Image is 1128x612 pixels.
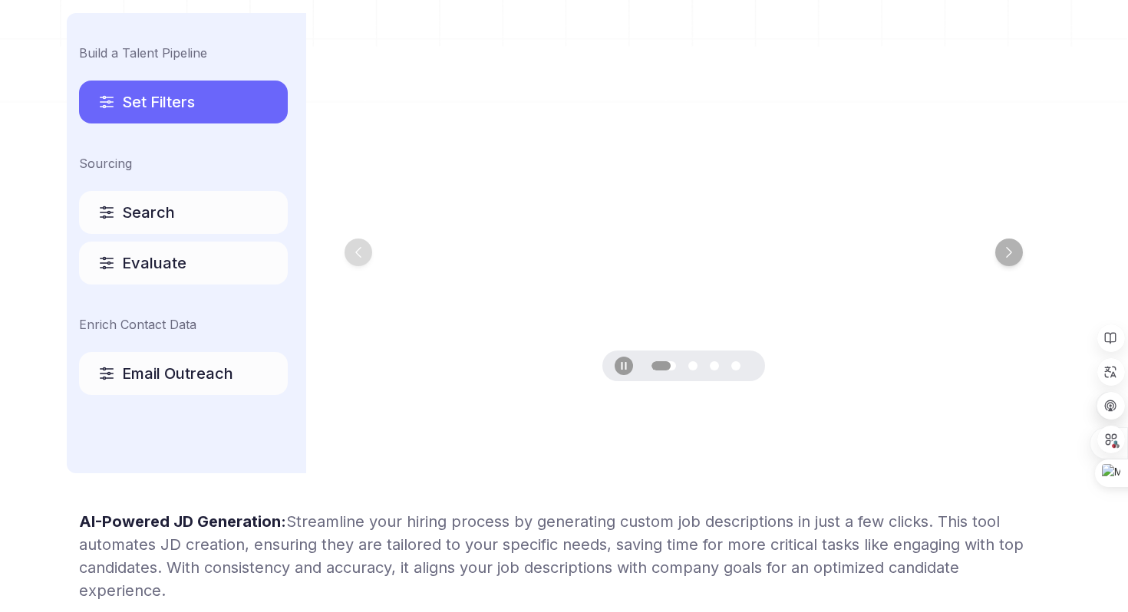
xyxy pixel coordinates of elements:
span: Search [122,202,175,223]
span: AI-Powered JD Generation: [79,512,286,531]
span: Evaluate [122,252,186,274]
span: Streamline your hiring process by generating custom job descriptions in just a few clicks. This t... [79,512,1024,600]
div: Sourcing [79,154,288,173]
span: Email Outreach [122,363,233,384]
div: Build a Talent Pipeline [79,44,288,62]
span: Set Filters [122,91,195,113]
div: Enrich Contact Data [79,315,288,334]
